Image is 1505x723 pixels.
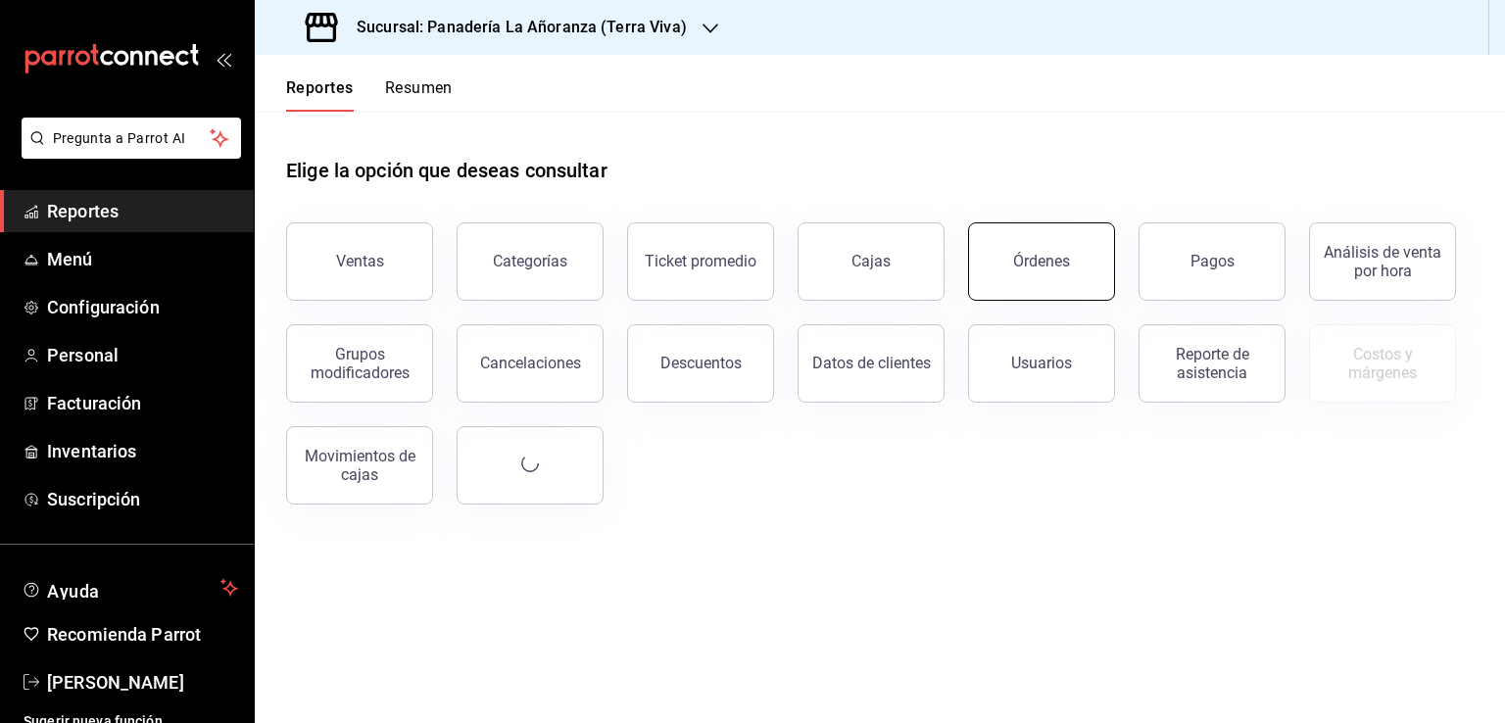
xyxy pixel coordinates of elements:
button: Datos de clientes [798,324,945,403]
span: [PERSON_NAME] [47,669,238,696]
button: Reportes [286,78,354,112]
div: Cajas [851,252,891,270]
span: Personal [47,342,238,368]
div: Reporte de asistencia [1151,345,1273,382]
span: Facturación [47,390,238,416]
button: Descuentos [627,324,774,403]
div: Categorías [493,252,567,270]
span: Recomienda Parrot [47,621,238,648]
div: Descuentos [660,354,742,372]
button: Pagos [1139,222,1286,301]
button: Contrata inventarios para ver este reporte [1309,324,1456,403]
button: Ticket promedio [627,222,774,301]
div: Ventas [336,252,384,270]
div: Movimientos de cajas [299,447,420,484]
button: Cajas [798,222,945,301]
button: Cancelaciones [457,324,604,403]
button: Movimientos de cajas [286,426,433,505]
div: Ticket promedio [645,252,756,270]
button: Órdenes [968,222,1115,301]
span: Configuración [47,294,238,320]
div: Usuarios [1011,354,1072,372]
div: Órdenes [1013,252,1070,270]
h3: Sucursal: Panadería La Añoranza (Terra Viva) [341,16,687,39]
span: Pregunta a Parrot AI [53,128,211,149]
button: Análisis de venta por hora [1309,222,1456,301]
button: Resumen [385,78,453,112]
button: Ventas [286,222,433,301]
button: Grupos modificadores [286,324,433,403]
h1: Elige la opción que deseas consultar [286,156,607,185]
button: open_drawer_menu [216,51,231,67]
span: Reportes [47,198,238,224]
span: Suscripción [47,486,238,512]
span: Ayuda [47,576,213,600]
div: Análisis de venta por hora [1322,243,1443,280]
button: Usuarios [968,324,1115,403]
div: Datos de clientes [812,354,931,372]
span: Inventarios [47,438,238,464]
div: navigation tabs [286,78,453,112]
span: Menú [47,246,238,272]
a: Pregunta a Parrot AI [14,142,241,163]
div: Costos y márgenes [1322,345,1443,382]
div: Pagos [1190,252,1235,270]
div: Cancelaciones [480,354,581,372]
button: Pregunta a Parrot AI [22,118,241,159]
div: Grupos modificadores [299,345,420,382]
button: Reporte de asistencia [1139,324,1286,403]
button: Categorías [457,222,604,301]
